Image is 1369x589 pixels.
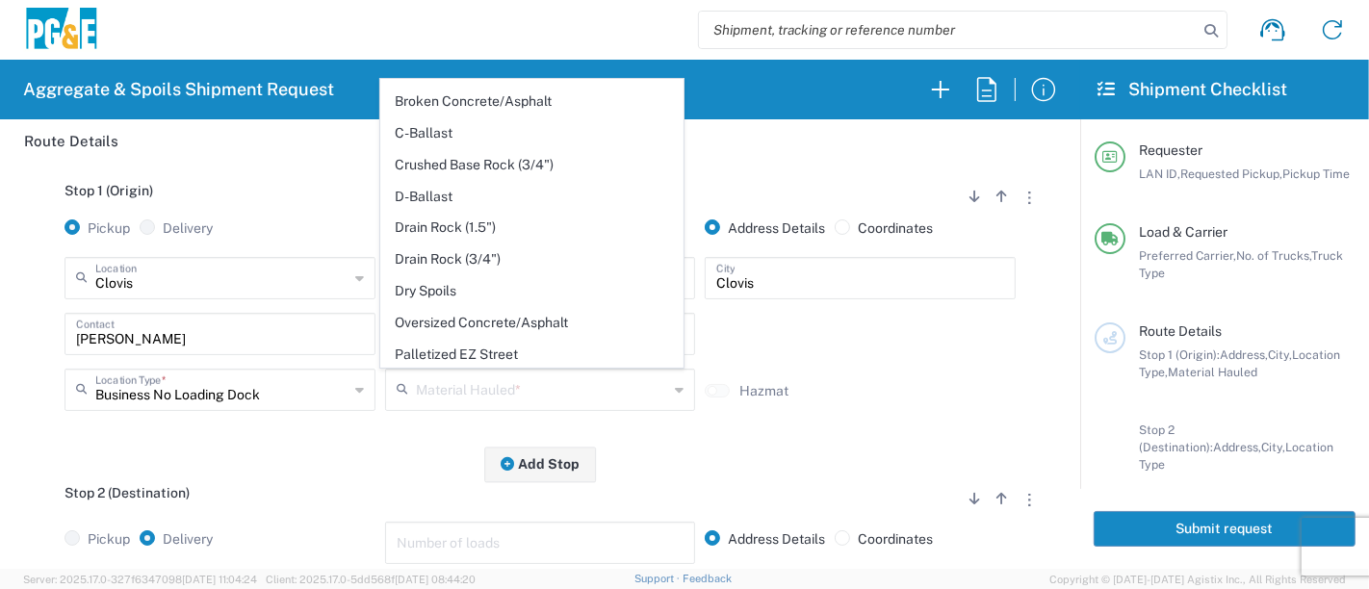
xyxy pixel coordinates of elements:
span: Dry Spoils [381,276,683,306]
a: Feedback [683,573,732,584]
span: Route Details [1139,323,1222,339]
span: Stop 1 (Origin) [65,183,153,198]
h2: Route Details [24,132,118,151]
label: Address Details [705,219,825,237]
span: Stop 1 (Origin): [1139,347,1220,362]
span: Requester [1139,142,1202,158]
input: Shipment, tracking or reference number [699,12,1198,48]
span: C-Ballast [381,118,683,148]
span: Pickup Time [1282,166,1350,181]
span: Server: 2025.17.0-327f6347098 [23,574,257,585]
label: Coordinates [835,530,933,548]
h2: Shipment Checklist [1098,78,1287,101]
span: City, [1261,440,1285,454]
span: Address, [1213,440,1261,454]
span: LAN ID, [1139,166,1180,181]
span: Stop 2 (Destination): [1139,423,1213,454]
span: Load & Carrier [1139,224,1227,240]
span: [DATE] 11:04:24 [182,574,257,585]
span: Drain Rock (3/4") [381,244,683,274]
span: City, [1268,347,1292,362]
span: Preferred Carrier, [1139,248,1236,263]
span: Client: 2025.17.0-5dd568f [266,574,476,585]
button: Add Stop [484,447,596,482]
a: Support [634,573,683,584]
h2: Aggregate & Spoils Shipment Request [23,78,334,101]
span: [DATE] 08:44:20 [395,574,476,585]
span: Palletized EZ Street [381,340,683,370]
span: D-Ballast [381,182,683,212]
span: Copyright © [DATE]-[DATE] Agistix Inc., All Rights Reserved [1049,571,1346,588]
span: Drain Rock (1.5") [381,213,683,243]
span: Oversized Concrete/Asphalt [381,308,683,338]
label: Address Details [705,530,825,548]
span: Address, [1220,347,1268,362]
img: pge [23,8,100,53]
label: Coordinates [835,219,933,237]
span: Requested Pickup, [1180,166,1282,181]
button: Submit request [1094,511,1356,547]
span: Material Hauled [1168,365,1257,379]
span: No. of Trucks, [1236,248,1311,263]
span: Crushed Base Rock (3/4") [381,150,683,180]
span: Stop 2 (Destination) [65,485,190,500]
label: Hazmat [739,382,788,399]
